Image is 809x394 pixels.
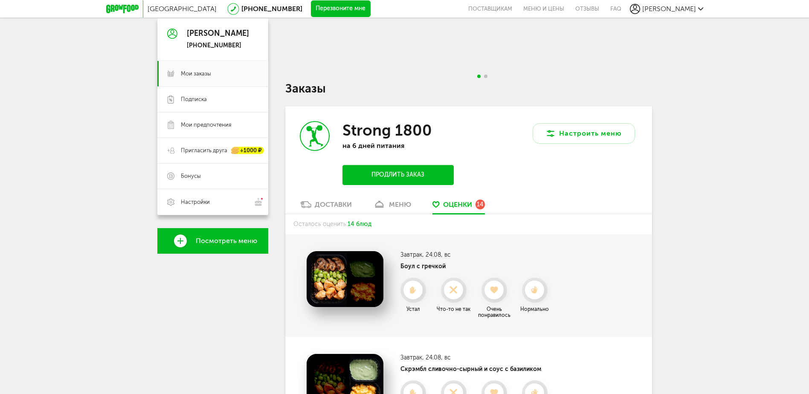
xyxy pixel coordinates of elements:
button: Настроить меню [533,123,635,144]
a: Настройки [157,189,268,215]
a: Мои заказы [157,61,268,87]
span: Go to slide 2 [484,75,487,78]
a: Бонусы [157,163,268,189]
h1: Заказы [285,83,652,94]
div: Осталось оценить: [285,214,652,234]
h4: Скрэмбл сливочно-сырный и соус с базиликом [400,365,554,373]
span: 14 блюд [348,220,371,228]
span: Мои предпочтения [181,121,231,129]
h3: Завтрак [400,354,554,361]
span: Настройки [181,198,210,206]
a: меню [369,200,415,214]
h4: Боул с гречкой [400,263,554,270]
span: Оценки [443,200,472,209]
div: Доставки [315,200,352,209]
span: Мои заказы [181,70,211,78]
div: Очень понравилось [475,306,513,318]
button: Продлить заказ [342,165,453,185]
img: Боул с гречкой [307,251,383,307]
div: +1000 ₽ [232,147,264,154]
div: Что-то не так [435,306,473,312]
div: Устал [394,306,432,312]
div: 14 [476,200,485,209]
button: Перезвоните мне [311,0,371,17]
span: Пригласить друга [181,147,227,154]
span: Бонусы [181,172,201,180]
div: меню [389,200,411,209]
span: [PERSON_NAME] [642,5,696,13]
p: на 6 дней питания [342,142,453,150]
span: [GEOGRAPHIC_DATA] [148,5,217,13]
a: Мои предпочтения [157,112,268,138]
span: Go to slide 1 [477,75,481,78]
div: Нормально [516,306,554,312]
a: Оценки 14 [428,200,489,214]
div: [PERSON_NAME] [187,29,249,38]
h3: Strong 1800 [342,121,432,139]
span: , 24.08, вс [422,354,451,361]
span: Подписка [181,96,207,103]
a: [PHONE_NUMBER] [241,5,302,13]
a: Пригласить друга +1000 ₽ [157,138,268,163]
a: Посмотреть меню [157,228,268,254]
span: , 24.08, вс [422,251,451,258]
h3: Завтрак [400,251,554,258]
a: Подписка [157,87,268,112]
div: [PHONE_NUMBER] [187,42,249,49]
a: Доставки [296,200,356,214]
span: Посмотреть меню [196,237,257,245]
